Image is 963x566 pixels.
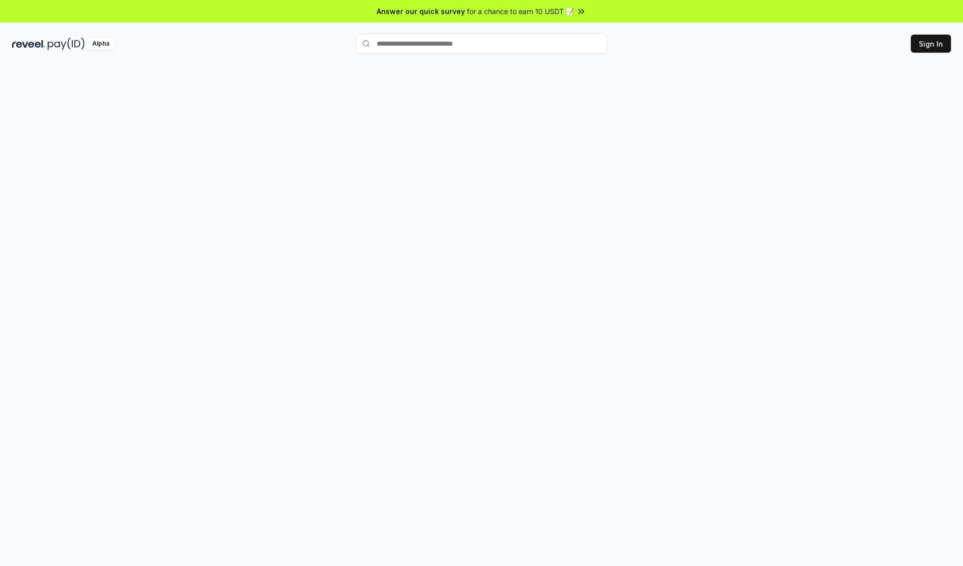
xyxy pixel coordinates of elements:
img: reveel_dark [12,38,46,50]
img: pay_id [48,38,85,50]
span: for a chance to earn 10 USDT 📝 [467,6,574,17]
button: Sign In [911,35,951,53]
span: Answer our quick survey [377,6,465,17]
div: Alpha [87,38,115,50]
